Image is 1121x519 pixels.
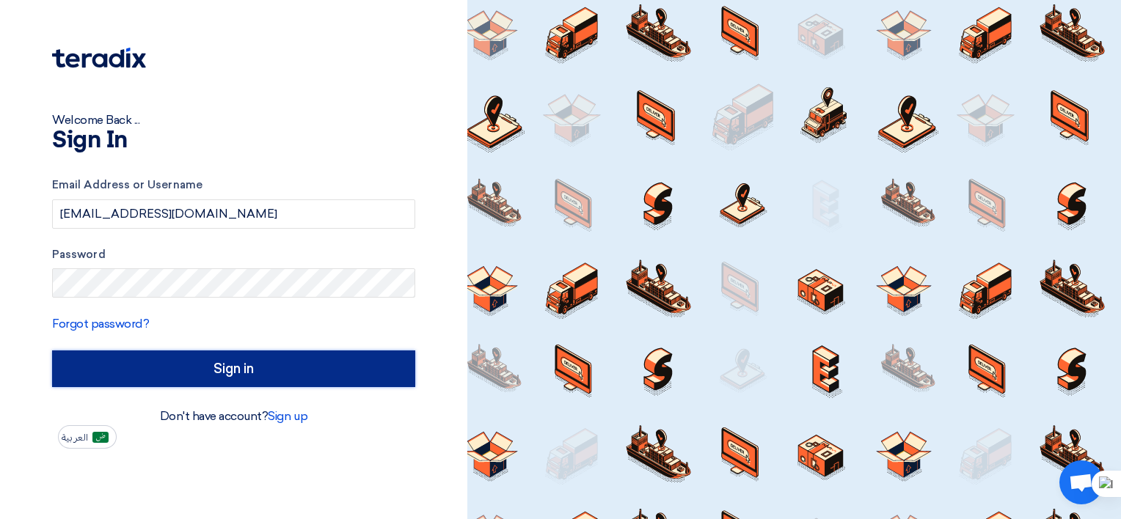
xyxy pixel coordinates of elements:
a: Open chat [1059,460,1103,504]
input: Sign in [52,350,415,387]
a: Sign up [268,409,307,423]
input: Enter your business email or username [52,199,415,229]
button: العربية [58,425,117,449]
img: Teradix logo [52,48,146,68]
div: Welcome Back ... [52,111,415,129]
div: Don't have account? [52,408,415,425]
label: Email Address or Username [52,177,415,194]
img: ar-AR.png [92,432,109,443]
span: العربية [62,432,88,443]
label: Password [52,246,415,263]
a: Forgot password? [52,317,149,331]
h1: Sign In [52,129,415,152]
